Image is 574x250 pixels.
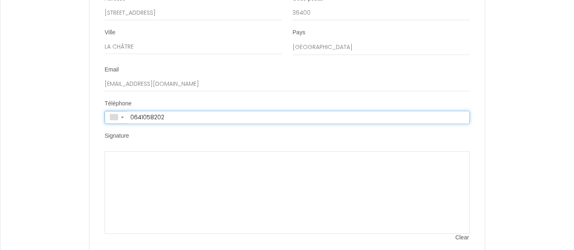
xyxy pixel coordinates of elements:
[120,116,125,119] span: ▼
[293,29,305,37] label: Pays
[105,132,129,140] label: Signature
[456,234,470,242] span: Clear
[105,100,132,108] label: Téléphone
[105,66,119,74] label: Email
[105,29,115,37] label: Ville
